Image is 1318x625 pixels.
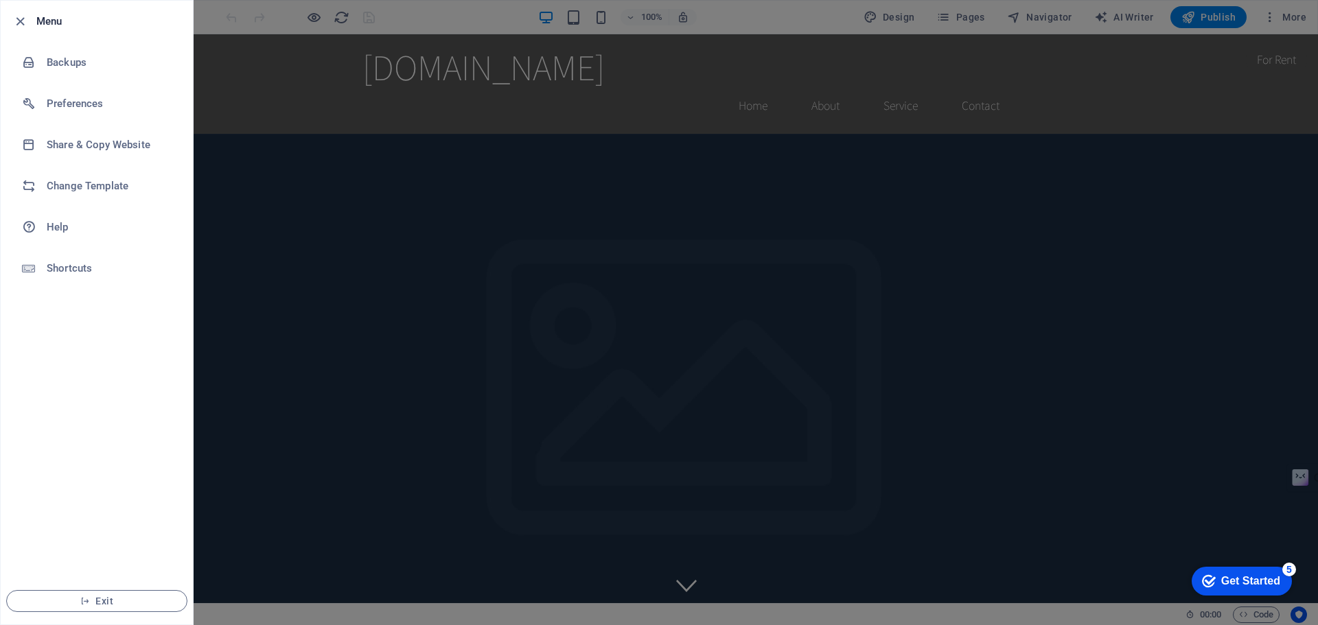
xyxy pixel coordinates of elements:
button: Exit [6,590,187,612]
button: 3 [32,565,49,569]
h6: Preferences [47,95,174,112]
h6: Help [47,219,174,235]
div: For Rent [1191,11,1252,40]
h6: Shortcuts [47,260,174,276]
button: 2 [32,547,49,550]
span: Exit [18,595,176,606]
button: 1 [32,529,49,532]
div: 5 [102,3,115,16]
div: Get Started 5 items remaining, 0% complete [11,7,111,36]
h6: Backups [47,54,174,71]
h6: Menu [36,13,182,30]
h6: Change Template [47,178,174,194]
h6: Share & Copy Website [47,137,174,153]
div: Get Started [41,15,100,27]
a: Help [1,207,193,248]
